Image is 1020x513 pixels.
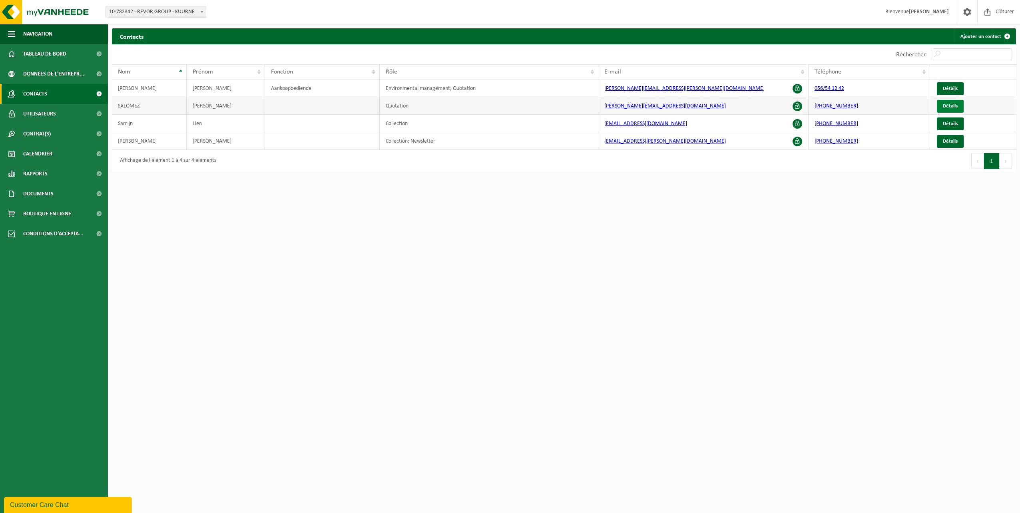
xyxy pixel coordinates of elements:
span: 10-782342 - REVOR GROUP - KUURNE [106,6,206,18]
span: Téléphone [815,69,841,75]
span: Données de l'entrepr... [23,64,84,84]
td: Collection; Newsletter [380,132,598,150]
td: SALOMEZ [112,97,187,115]
span: Détails [943,86,958,91]
a: Détails [937,135,964,148]
a: Détails [937,117,964,130]
h2: Contacts [112,28,151,44]
a: [EMAIL_ADDRESS][DOMAIN_NAME] [604,121,687,127]
td: [PERSON_NAME] [112,132,187,150]
td: [PERSON_NAME] [187,97,265,115]
span: Détails [943,121,958,126]
a: [PERSON_NAME][EMAIL_ADDRESS][PERSON_NAME][DOMAIN_NAME] [604,85,765,91]
span: Détails [943,103,958,109]
td: Aankoopbediende [265,80,380,97]
td: Lien [187,115,265,132]
span: Utilisateurs [23,104,56,124]
a: Détails [937,82,964,95]
span: Détails [943,139,958,144]
span: Boutique en ligne [23,204,71,224]
span: Rôle [386,69,397,75]
span: Calendrier [23,144,52,164]
a: [PHONE_NUMBER] [815,103,858,109]
a: Détails [937,100,964,113]
a: [EMAIL_ADDRESS][PERSON_NAME][DOMAIN_NAME] [604,138,726,144]
a: [PHONE_NUMBER] [815,121,858,127]
td: Samijn [112,115,187,132]
span: 10-782342 - REVOR GROUP - KUURNE [106,6,206,18]
a: Ajouter un contact [954,28,1015,44]
button: Next [1000,153,1012,169]
a: [PERSON_NAME][EMAIL_ADDRESS][DOMAIN_NAME] [604,103,726,109]
span: Fonction [271,69,293,75]
a: [PHONE_NUMBER] [815,138,858,144]
span: Documents [23,184,54,204]
a: 056/54 12 42 [815,85,844,91]
span: E-mail [604,69,621,75]
button: Previous [971,153,984,169]
span: Conditions d'accepta... [23,224,84,244]
td: Quotation [380,97,598,115]
td: [PERSON_NAME] [112,80,187,97]
strong: [PERSON_NAME] [909,9,949,15]
button: 1 [984,153,1000,169]
span: Contrat(s) [23,124,51,144]
td: [PERSON_NAME] [187,80,265,97]
td: [PERSON_NAME] [187,132,265,150]
span: Rapports [23,164,48,184]
td: Collection [380,115,598,132]
span: Prénom [193,69,213,75]
label: Rechercher: [896,52,928,58]
span: Navigation [23,24,52,44]
iframe: chat widget [4,495,133,513]
td: Environmental management; Quotation [380,80,598,97]
div: Affichage de l'élément 1 à 4 sur 4 éléments [116,154,216,168]
span: Tableau de bord [23,44,66,64]
span: Contacts [23,84,47,104]
span: Nom [118,69,130,75]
